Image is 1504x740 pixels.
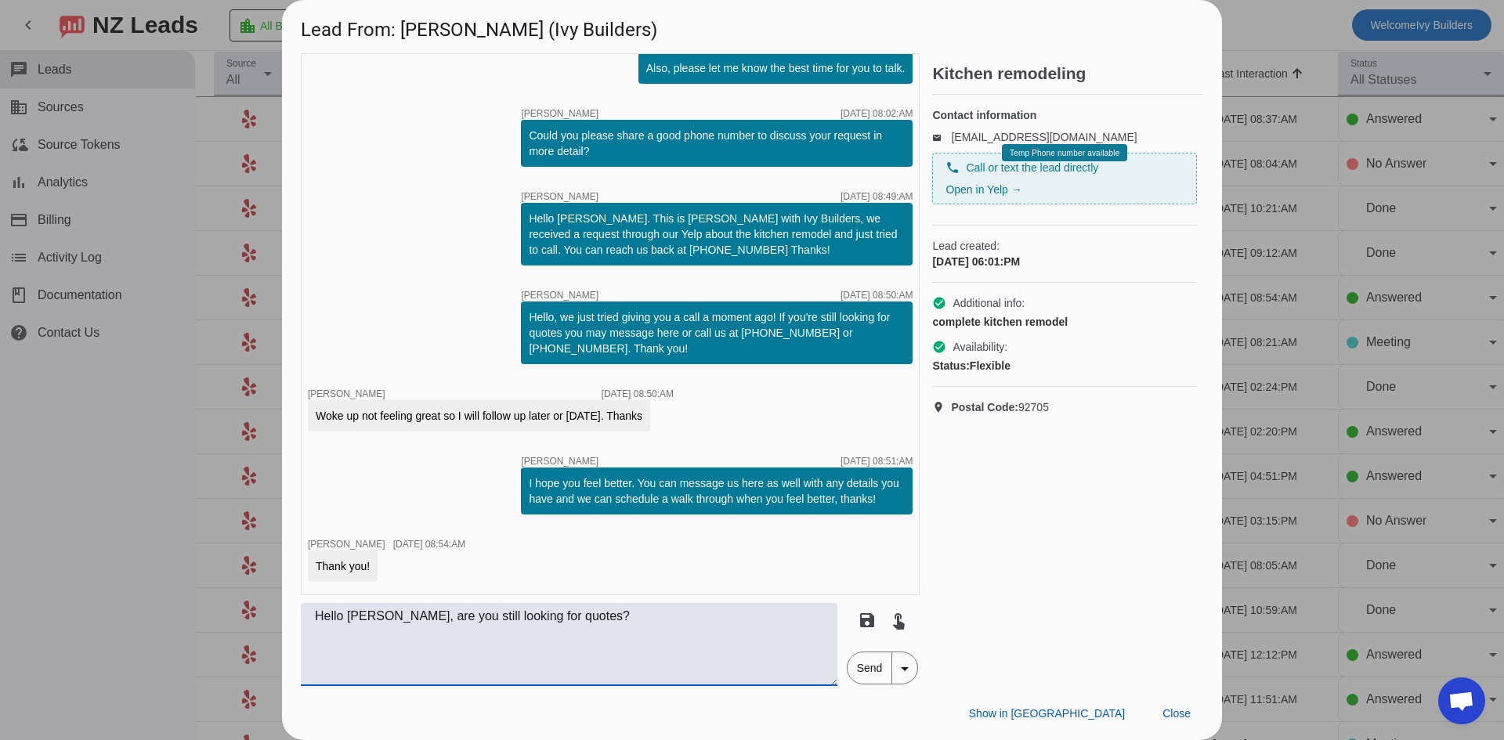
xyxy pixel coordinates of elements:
[529,475,905,507] div: I hope you feel better. You can message us here as well with any details you have and we can sche...
[1150,699,1203,727] button: Close
[529,309,905,356] div: Hello, we just tried giving you a call a moment ago! If you're still looking for quotes you may m...
[1438,677,1485,724] div: Open chat
[529,211,905,258] div: Hello [PERSON_NAME]. This is [PERSON_NAME] with Ivy Builders, we received a request through our Y...
[951,131,1137,143] a: [EMAIL_ADDRESS][DOMAIN_NAME]
[932,314,1197,330] div: complete kitchen remodel
[841,192,913,201] div: [DATE] 08:49:AM
[858,611,877,630] mat-icon: save
[932,66,1203,81] h2: Kitchen remodeling
[529,128,905,159] div: Could you please share a good phone number to discuss your request in more detail?​
[953,295,1025,311] span: Additional info:
[602,389,674,399] div: [DATE] 08:50:AM
[951,401,1018,413] strong: Postal Code:
[848,652,892,684] span: Send
[521,109,598,118] span: [PERSON_NAME]
[316,558,370,574] div: Thank you!
[932,133,951,141] mat-icon: email
[316,408,642,424] div: Woke up not feeling great so I will follow up later or [DATE]. Thanks
[895,659,914,678] mat-icon: arrow_drop_down
[932,238,1197,254] span: Lead created:
[932,359,969,372] strong: Status:
[646,60,906,76] div: Also, please let me know the best time for you to talk.​
[932,358,1197,374] div: Flexible
[951,399,1049,415] span: 92705
[393,540,465,549] div: [DATE] 08:54:AM
[932,401,951,413] mat-icon: location_on
[889,611,908,630] mat-icon: touch_app
[969,707,1125,720] span: Show in [GEOGRAPHIC_DATA]
[521,192,598,201] span: [PERSON_NAME]
[1162,707,1191,720] span: Close
[521,291,598,300] span: [PERSON_NAME]
[841,291,913,300] div: [DATE] 08:50:AM
[932,107,1197,123] h4: Contact information
[932,296,946,310] mat-icon: check_circle
[932,340,946,354] mat-icon: check_circle
[953,339,1007,355] span: Availability:
[308,539,385,550] span: [PERSON_NAME]
[521,457,598,466] span: [PERSON_NAME]
[1010,149,1119,157] span: Temp Phone number available
[932,254,1197,269] div: [DATE] 06:01:PM
[841,109,913,118] div: [DATE] 08:02:AM
[966,160,1098,175] span: Call or text the lead directly
[956,699,1137,727] button: Show in [GEOGRAPHIC_DATA]
[841,457,913,466] div: [DATE] 08:51:AM
[308,388,385,399] span: [PERSON_NAME]
[945,161,960,175] mat-icon: phone
[945,183,1021,196] a: Open in Yelp →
